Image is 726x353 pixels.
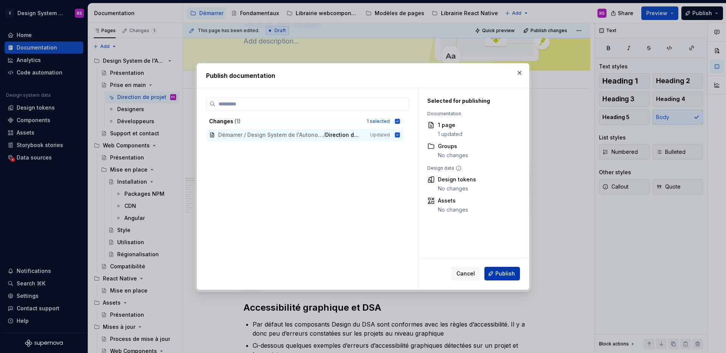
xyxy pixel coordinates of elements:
span: Direction de projet [325,131,360,139]
span: Cancel [456,270,475,277]
div: 1 page [438,121,462,129]
div: Design data [427,165,511,171]
div: Changes [209,118,362,125]
div: Selected for publishing [427,97,511,105]
button: Publish [484,267,520,280]
span: ( 1 ) [234,118,240,124]
div: 1 updated [438,130,462,138]
button: Cancel [451,267,480,280]
span: Démarrer / Design System de l'Autonomie / Prise en main [218,131,323,139]
span: Updated [370,132,390,138]
div: Documentation [427,111,511,117]
div: No changes [438,152,468,159]
div: Assets [438,197,468,204]
div: Groups [438,142,468,150]
span: Publish [495,270,515,277]
div: No changes [438,206,468,214]
h2: Publish documentation [206,71,520,80]
div: 1 selected [367,118,390,124]
div: Design tokens [438,176,476,183]
span: / [323,131,325,139]
div: No changes [438,185,476,192]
